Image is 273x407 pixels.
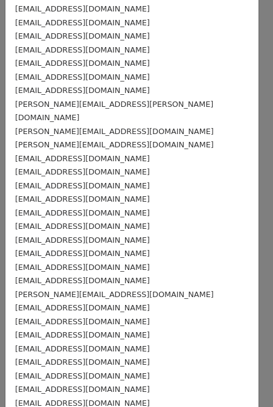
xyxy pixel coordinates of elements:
small: [EMAIL_ADDRESS][DOMAIN_NAME] [15,181,150,190]
small: [EMAIL_ADDRESS][DOMAIN_NAME] [15,303,150,312]
small: [EMAIL_ADDRESS][DOMAIN_NAME] [15,371,150,380]
small: [EMAIL_ADDRESS][DOMAIN_NAME] [15,222,150,231]
small: [EMAIL_ADDRESS][DOMAIN_NAME] [15,317,150,326]
small: [EMAIL_ADDRESS][DOMAIN_NAME] [15,72,150,82]
small: [PERSON_NAME][EMAIL_ADDRESS][DOMAIN_NAME] [15,140,214,149]
small: [EMAIL_ADDRESS][DOMAIN_NAME] [15,59,150,68]
small: [EMAIL_ADDRESS][DOMAIN_NAME] [15,167,150,176]
small: [PERSON_NAME][EMAIL_ADDRESS][DOMAIN_NAME] [15,127,214,136]
small: [EMAIL_ADDRESS][DOMAIN_NAME] [15,263,150,272]
small: [PERSON_NAME][EMAIL_ADDRESS][DOMAIN_NAME] [15,290,214,299]
small: [PERSON_NAME][EMAIL_ADDRESS][PERSON_NAME][DOMAIN_NAME] [15,100,213,123]
small: [EMAIL_ADDRESS][DOMAIN_NAME] [15,45,150,54]
small: [EMAIL_ADDRESS][DOMAIN_NAME] [15,236,150,245]
small: [EMAIL_ADDRESS][DOMAIN_NAME] [15,249,150,258]
small: [EMAIL_ADDRESS][DOMAIN_NAME] [15,154,150,163]
small: [EMAIL_ADDRESS][DOMAIN_NAME] [15,208,150,217]
small: [EMAIL_ADDRESS][DOMAIN_NAME] [15,18,150,27]
small: [EMAIL_ADDRESS][DOMAIN_NAME] [15,4,150,13]
small: [EMAIL_ADDRESS][DOMAIN_NAME] [15,344,150,353]
small: [EMAIL_ADDRESS][DOMAIN_NAME] [15,385,150,394]
small: [EMAIL_ADDRESS][DOMAIN_NAME] [15,330,150,339]
small: [EMAIL_ADDRESS][DOMAIN_NAME] [15,31,150,40]
small: [EMAIL_ADDRESS][DOMAIN_NAME] [15,194,150,203]
iframe: Chat Widget [213,349,273,407]
small: [EMAIL_ADDRESS][DOMAIN_NAME] [15,86,150,95]
small: [EMAIL_ADDRESS][DOMAIN_NAME] [15,357,150,367]
small: [EMAIL_ADDRESS][DOMAIN_NAME] [15,276,150,285]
